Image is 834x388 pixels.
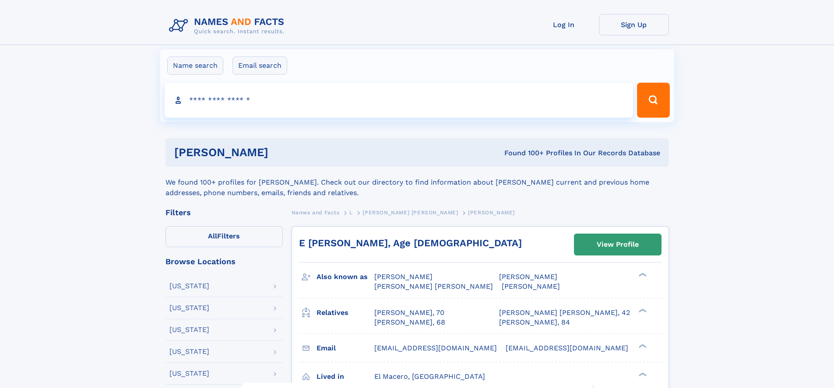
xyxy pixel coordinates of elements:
span: [EMAIL_ADDRESS][DOMAIN_NAME] [374,344,497,352]
span: [PERSON_NAME] [PERSON_NAME] [362,210,458,216]
a: View Profile [574,234,661,255]
div: ❯ [637,343,647,349]
div: ❯ [637,371,647,377]
span: [PERSON_NAME] [PERSON_NAME] [374,282,493,290]
label: Email search [232,56,287,75]
span: [PERSON_NAME] [374,273,433,281]
div: Filters [165,209,283,217]
span: L [349,210,353,216]
div: [US_STATE] [169,348,209,355]
span: [PERSON_NAME] [468,210,515,216]
div: ❯ [637,308,647,313]
div: View Profile [597,234,639,255]
img: Logo Names and Facts [165,14,292,38]
a: [PERSON_NAME], 70 [374,308,444,318]
span: [EMAIL_ADDRESS][DOMAIN_NAME] [506,344,628,352]
h3: Lived in [317,369,374,384]
a: Log In [529,14,599,35]
a: E [PERSON_NAME], Age [DEMOGRAPHIC_DATA] [299,238,522,248]
div: ❯ [637,272,647,278]
span: [PERSON_NAME] [502,282,560,290]
a: Names and Facts [292,207,340,218]
a: [PERSON_NAME] [PERSON_NAME] [362,207,458,218]
h1: [PERSON_NAME] [174,147,387,158]
label: Name search [167,56,223,75]
span: All [208,232,217,240]
div: [US_STATE] [169,304,209,311]
h3: Also known as [317,269,374,284]
div: Browse Locations [165,258,283,266]
div: [US_STATE] [169,283,209,290]
h3: Email [317,341,374,356]
div: [US_STATE] [169,370,209,377]
span: [PERSON_NAME] [499,273,557,281]
label: Filters [165,226,283,247]
a: [PERSON_NAME], 68 [374,318,445,327]
input: search input [165,83,633,118]
a: [PERSON_NAME], 84 [499,318,570,327]
a: [PERSON_NAME] [PERSON_NAME], 42 [499,308,630,318]
div: Found 100+ Profiles In Our Records Database [386,148,660,158]
button: Search Button [637,83,669,118]
div: We found 100+ profiles for [PERSON_NAME]. Check out our directory to find information about [PERS... [165,167,669,198]
div: [US_STATE] [169,326,209,333]
a: Sign Up [599,14,669,35]
span: El Macero, [GEOGRAPHIC_DATA] [374,372,485,381]
a: L [349,207,353,218]
h3: Relatives [317,305,374,320]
